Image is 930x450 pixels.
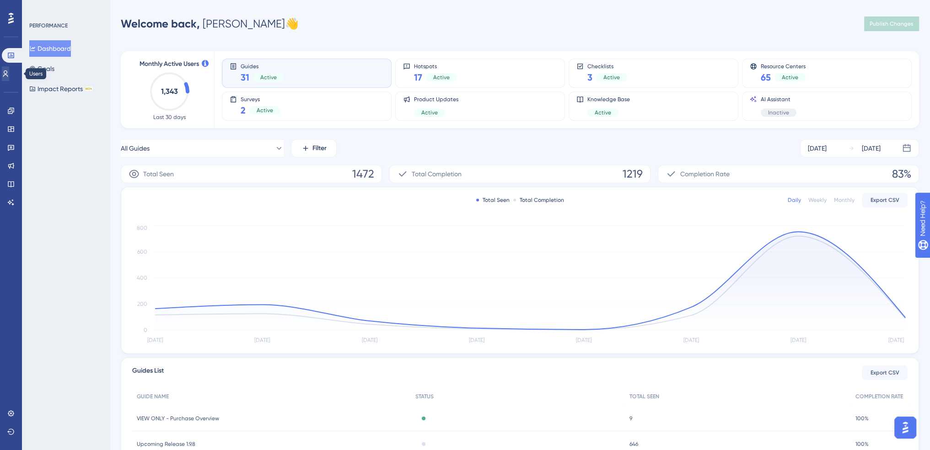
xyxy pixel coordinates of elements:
[291,139,337,157] button: Filter
[137,301,147,307] tspan: 200
[834,196,855,204] div: Monthly
[85,87,93,91] div: BETA
[241,104,246,117] span: 2
[421,109,438,116] span: Active
[768,109,789,116] span: Inactive
[576,337,591,343] tspan: [DATE]
[414,71,422,84] span: 17
[680,168,730,179] span: Completion Rate
[476,196,510,204] div: Total Seen
[862,143,881,154] div: [DATE]
[761,71,771,84] span: 65
[862,193,908,207] button: Export CSV
[790,337,806,343] tspan: [DATE]
[137,224,147,231] tspan: 800
[161,87,178,96] text: 1,343
[121,16,299,31] div: [PERSON_NAME] 👋
[241,71,249,84] span: 31
[137,393,169,400] span: GUIDE NAME
[414,96,458,103] span: Product Updates
[629,440,638,448] span: 646
[257,107,273,114] span: Active
[137,249,147,255] tspan: 600
[415,393,434,400] span: STATUS
[241,63,284,69] span: Guides
[143,168,174,179] span: Total Seen
[595,109,611,116] span: Active
[855,440,869,448] span: 100%
[808,143,827,154] div: [DATE]
[587,63,627,69] span: Checklists
[892,167,911,181] span: 83%
[808,196,827,204] div: Weekly
[29,60,54,77] button: Goals
[22,2,57,13] span: Need Help?
[629,393,659,400] span: TOTAL SEEN
[603,74,620,81] span: Active
[121,143,150,154] span: All Guides
[132,365,164,380] span: Guides List
[623,167,643,181] span: 1219
[587,71,592,84] span: 3
[788,196,801,204] div: Daily
[144,327,147,333] tspan: 0
[137,440,195,448] span: Upcoming Release 1.9.8
[414,63,457,69] span: Hotspots
[352,167,374,181] span: 1472
[888,337,904,343] tspan: [DATE]
[254,337,270,343] tspan: [DATE]
[629,415,632,422] span: 9
[761,63,806,69] span: Resource Centers
[140,59,199,70] span: Monthly Active Users
[137,275,147,281] tspan: 400
[121,17,200,30] span: Welcome back,
[513,196,564,204] div: Total Completion
[683,337,699,343] tspan: [DATE]
[864,16,919,31] button: Publish Changes
[871,196,899,204] span: Export CSV
[855,393,903,400] span: COMPLETION RATE
[153,114,186,121] span: Last 30 days
[587,96,630,103] span: Knowledge Base
[121,139,284,157] button: All Guides
[137,415,219,422] span: VIEW ONLY - Purchase Overview
[241,96,280,102] span: Surveys
[469,337,484,343] tspan: [DATE]
[260,74,277,81] span: Active
[29,22,68,29] div: PERFORMANCE
[312,143,327,154] span: Filter
[433,74,450,81] span: Active
[29,81,93,97] button: Impact ReportsBETA
[761,96,796,103] span: AI Assistant
[855,415,869,422] span: 100%
[147,337,163,343] tspan: [DATE]
[862,365,908,380] button: Export CSV
[29,40,71,57] button: Dashboard
[871,369,899,376] span: Export CSV
[782,74,798,81] span: Active
[892,414,919,441] iframe: UserGuiding AI Assistant Launcher
[362,337,377,343] tspan: [DATE]
[870,20,914,27] span: Publish Changes
[412,168,462,179] span: Total Completion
